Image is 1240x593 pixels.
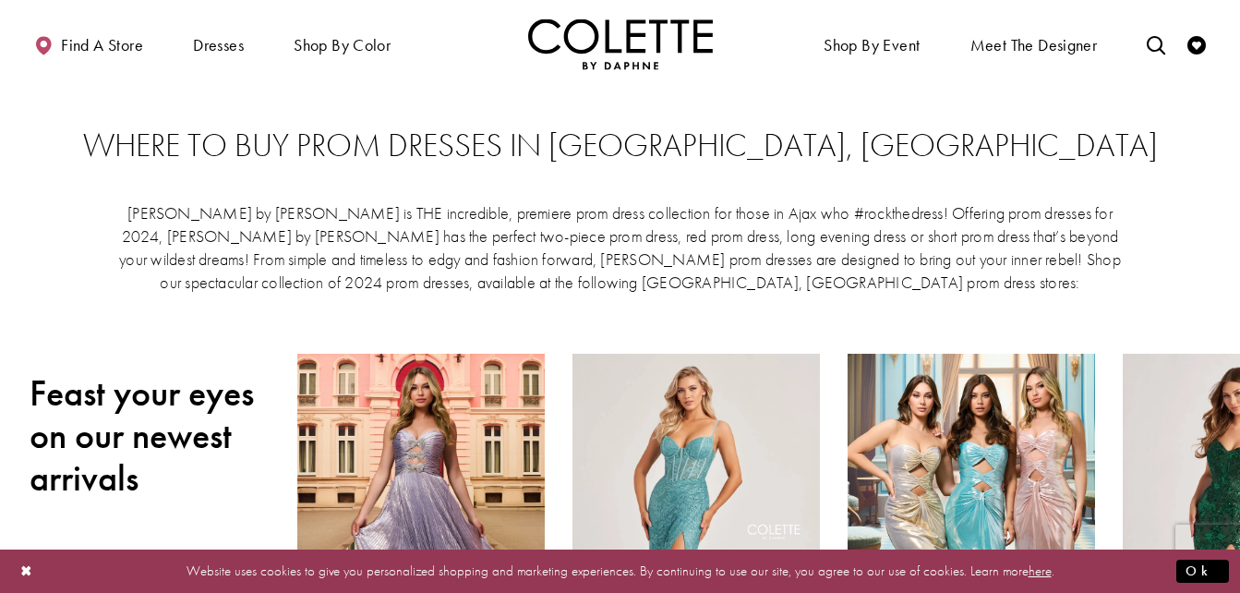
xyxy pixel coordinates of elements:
button: Submit Dialog [1176,560,1229,583]
h2: Feast your eyes on our newest arrivals [30,372,270,500]
p: [PERSON_NAME] by [PERSON_NAME] is THE incredible, premiere prom dress collection for those in Aja... [111,201,1130,294]
button: Close Dialog [11,555,42,587]
h2: Where to buy prom dresses in [GEOGRAPHIC_DATA], [GEOGRAPHIC_DATA] [66,127,1174,164]
p: Website uses cookies to give you personalized shopping and marketing experiences. By continuing t... [133,559,1107,584]
a: here [1029,562,1052,580]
